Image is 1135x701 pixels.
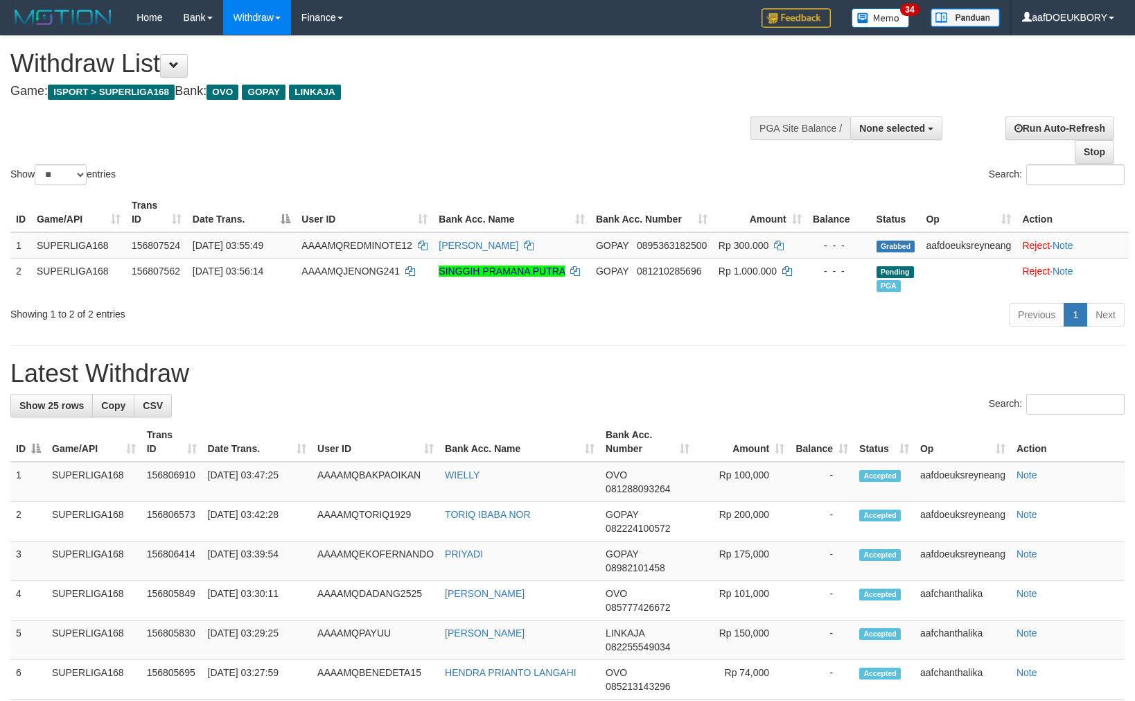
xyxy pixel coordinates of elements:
a: Note [1017,469,1037,481]
th: ID: activate to sort column descending [10,422,46,462]
div: Showing 1 to 2 of 2 entries [10,302,463,321]
span: LINKAJA [606,628,644,639]
a: PRIYADI [445,548,483,560]
td: [DATE] 03:30:11 [202,581,312,621]
th: Trans ID: activate to sort column ascending [141,422,202,462]
span: Rp 1.000.000 [719,266,777,277]
th: Status [871,193,921,232]
span: Copy 082255549034 to clipboard [606,641,670,652]
img: panduan.png [931,8,1000,27]
th: ID [10,193,31,232]
span: Accepted [859,628,901,640]
span: LINKAJA [289,85,341,100]
span: AAAAMQJENONG241 [301,266,400,277]
td: SUPERLIGA168 [31,258,126,297]
span: Show 25 rows [19,400,84,411]
th: Action [1011,422,1125,462]
td: AAAAMQEKOFERNANDO [312,542,439,581]
td: Rp 100,000 [695,462,790,502]
th: Bank Acc. Number: activate to sort column ascending [600,422,695,462]
a: Copy [92,394,134,417]
span: ISPORT > SUPERLIGA168 [48,85,175,100]
td: SUPERLIGA168 [46,462,141,502]
td: SUPERLIGA168 [46,621,141,660]
span: 156807524 [132,240,180,251]
span: GOPAY [606,509,638,520]
th: Date Trans.: activate to sort column descending [187,193,297,232]
td: - [790,502,854,542]
span: Copy 085777426672 to clipboard [606,602,670,613]
span: Accepted [859,510,901,521]
a: [PERSON_NAME] [439,240,518,251]
span: OVO [206,85,238,100]
td: AAAAMQTORIQ1929 [312,502,439,542]
a: Note [1017,588,1037,599]
td: 2 [10,502,46,542]
td: - [790,542,854,581]
a: TORIQ IBABA NOR [445,509,530,520]
span: Rp 300.000 [719,240,768,251]
th: Status: activate to sort column ascending [854,422,915,462]
th: Game/API: activate to sort column ascending [31,193,126,232]
td: SUPERLIGA168 [46,502,141,542]
th: Bank Acc. Name: activate to sort column ascending [433,193,590,232]
span: 156807562 [132,266,180,277]
td: [DATE] 03:39:54 [202,542,312,581]
span: OVO [606,469,627,481]
td: AAAAMQDADANG2525 [312,581,439,621]
td: - [790,660,854,700]
a: [PERSON_NAME] [445,588,525,599]
td: SUPERLIGA168 [46,542,141,581]
span: None selected [859,123,925,134]
td: Rp 175,000 [695,542,790,581]
a: Reject [1022,266,1050,277]
th: Amount: activate to sort column ascending [713,193,807,232]
select: Showentries [35,164,87,185]
th: Bank Acc. Number: activate to sort column ascending [590,193,713,232]
span: Copy [101,400,125,411]
td: AAAAMQBAKPAOIKAN [312,462,439,502]
a: Show 25 rows [10,394,93,417]
th: Balance [807,193,871,232]
img: Feedback.jpg [762,8,831,28]
img: MOTION_logo.png [10,7,116,28]
a: Note [1017,509,1037,520]
td: Rp 150,000 [695,621,790,660]
td: SUPERLIGA168 [46,581,141,621]
a: Note [1053,240,1073,251]
th: Game/API: activate to sort column ascending [46,422,141,462]
span: 34 [900,3,919,16]
span: Copy 08982101458 to clipboard [606,562,665,573]
td: 156805695 [141,660,202,700]
td: - [790,462,854,502]
h4: Game: Bank: [10,85,743,98]
td: aafchanthalika [915,621,1011,660]
span: CSV [143,400,163,411]
th: Amount: activate to sort column ascending [695,422,790,462]
td: - [790,581,854,621]
a: [PERSON_NAME] [445,628,525,639]
a: Previous [1009,303,1064,327]
th: User ID: activate to sort column ascending [296,193,433,232]
td: aafchanthalika [915,660,1011,700]
span: [DATE] 03:55:49 [193,240,263,251]
td: [DATE] 03:42:28 [202,502,312,542]
td: aafdoeuksreyneang [915,462,1011,502]
td: aafdoeuksreyneang [915,502,1011,542]
span: Pending [877,266,914,278]
th: Balance: activate to sort column ascending [790,422,854,462]
span: Accepted [859,549,901,561]
span: Copy 082224100572 to clipboard [606,523,670,534]
td: aafdoeuksreyneang [920,232,1017,259]
th: User ID: activate to sort column ascending [312,422,439,462]
td: Rp 101,000 [695,581,790,621]
th: Date Trans.: activate to sort column ascending [202,422,312,462]
td: 6 [10,660,46,700]
td: 2 [10,258,31,297]
span: GOPAY [606,548,638,560]
th: Op: activate to sort column ascending [920,193,1017,232]
td: Rp 74,000 [695,660,790,700]
h1: Latest Withdraw [10,360,1125,388]
span: Copy 081288093264 to clipboard [606,483,670,494]
td: 1 [10,232,31,259]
